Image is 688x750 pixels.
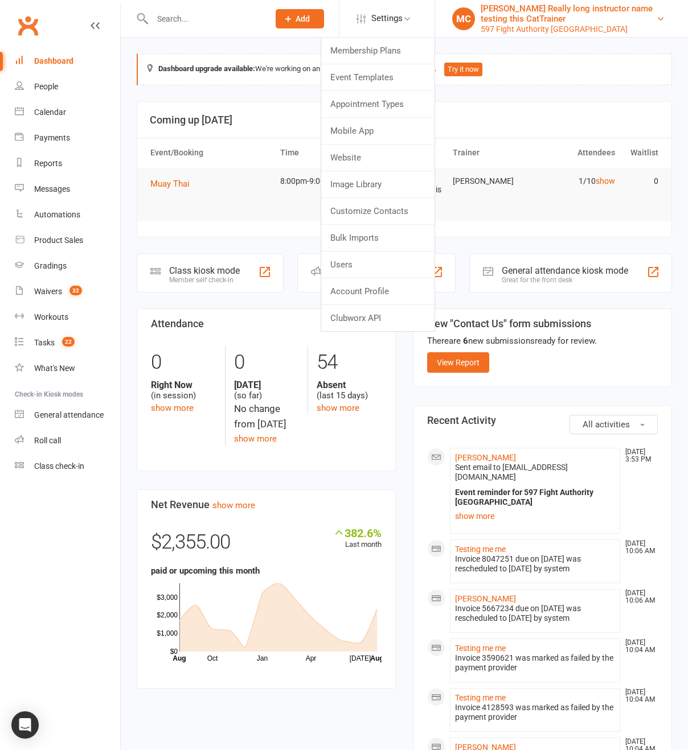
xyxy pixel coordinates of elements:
[333,526,382,551] div: Last month
[321,198,435,224] a: Customize Contacts
[570,415,658,434] button: All activities
[321,38,435,64] a: Membership Plans
[158,64,255,73] strong: Dashboard upgrade available:
[455,554,615,574] div: Invoice 8047251 due on [DATE] was rescheduled to [DATE] by system
[151,566,260,576] strong: paid or upcoming this month
[34,82,58,91] div: People
[169,265,240,276] div: Class kiosk mode
[151,380,216,390] strong: Right Now
[151,499,382,510] h3: Net Revenue
[34,461,84,471] div: Class check-in
[34,287,62,296] div: Waivers
[15,253,120,279] a: Gradings
[455,594,516,603] a: [PERSON_NAME]
[534,168,620,195] td: 1/10
[62,337,75,347] span: 22
[212,500,255,510] a: show more
[150,179,190,189] span: Muay Thai
[34,364,75,373] div: What's New
[455,453,516,462] a: [PERSON_NAME]
[15,428,120,454] a: Roll call
[234,380,299,390] strong: [DATE]
[149,11,261,27] input: Search...
[502,265,628,276] div: General attendance kiosk mode
[455,604,615,623] div: Invoice 5667234 due on [DATE] was rescheduled to [DATE] by system
[276,9,324,28] button: Add
[34,133,70,142] div: Payments
[620,590,657,604] time: [DATE] 10:06 AM
[234,434,277,444] a: show more
[15,330,120,356] a: Tasks 22
[455,644,506,653] a: Testing me me
[34,436,61,445] div: Roll call
[15,125,120,151] a: Payments
[620,138,664,167] th: Waitlist
[620,689,657,703] time: [DATE] 10:04 AM
[321,145,435,171] a: Website
[15,228,120,253] a: Product Sales
[452,7,475,30] div: MC
[234,380,299,401] div: (so far)
[321,171,435,197] a: Image Library
[151,403,194,413] a: show more
[620,639,657,654] time: [DATE] 10:04 AM
[145,138,275,167] th: Event/Booking
[321,225,435,251] a: Bulk Imports
[150,177,198,191] button: Muay Thai
[34,56,73,65] div: Dashboard
[596,176,615,186] a: show
[317,345,382,380] div: 54
[620,540,657,555] time: [DATE] 10:06 AM
[275,168,362,195] td: 8:00pm-9:00pm
[15,202,120,228] a: Automations
[620,448,657,463] time: [DATE] 3:53 PM
[34,236,83,245] div: Product Sales
[448,168,534,195] td: [PERSON_NAME]
[448,138,534,167] th: Trainer
[34,184,70,193] div: Messages
[34,261,67,270] div: Gradings
[427,334,597,348] div: There are new submissions ready for review.
[371,6,403,31] span: Settings
[151,380,216,401] div: (in session)
[455,653,615,673] div: Invoice 3590621 was marked as failed by the payment provider
[502,276,628,284] div: Great for the front desk
[15,356,120,381] a: What's New
[14,11,42,40] a: Clubworx
[296,14,310,23] span: Add
[137,53,672,85] div: We're working on an update to your Clubworx dashboard.
[583,419,630,430] span: All activities
[151,318,382,329] h3: Attendance
[15,176,120,202] a: Messages
[15,48,120,74] a: Dashboard
[481,24,656,34] div: 597 Fight Authority [GEOGRAPHIC_DATA]
[444,63,482,76] button: Try it now
[15,151,120,176] a: Reports
[321,252,435,278] a: Users
[321,118,435,144] a: Mobile App
[15,74,120,100] a: People
[455,703,615,722] div: Invoice 4128593 was marked as failed by the payment provider
[15,304,120,330] a: Workouts
[321,64,435,90] a: Event Templates
[463,336,468,346] strong: 6
[321,91,435,117] a: Appointment Types
[169,276,240,284] div: Member self check-in
[15,100,120,125] a: Calendar
[317,380,382,401] div: (last 15 days)
[455,508,615,524] a: show more
[34,338,55,347] div: Tasks
[620,168,664,195] td: 0
[15,279,120,304] a: Waivers 32
[427,415,658,426] h3: Recent Activity
[275,138,362,167] th: Time
[321,305,435,331] a: Clubworx API
[234,345,299,380] div: 0
[34,312,68,322] div: Workouts
[427,318,597,329] h3: New "Contact Us" form submissions
[151,345,216,380] div: 0
[34,410,104,419] div: General attendance
[34,210,80,219] div: Automations
[317,403,359,413] a: show more
[15,402,120,428] a: General attendance kiosk mode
